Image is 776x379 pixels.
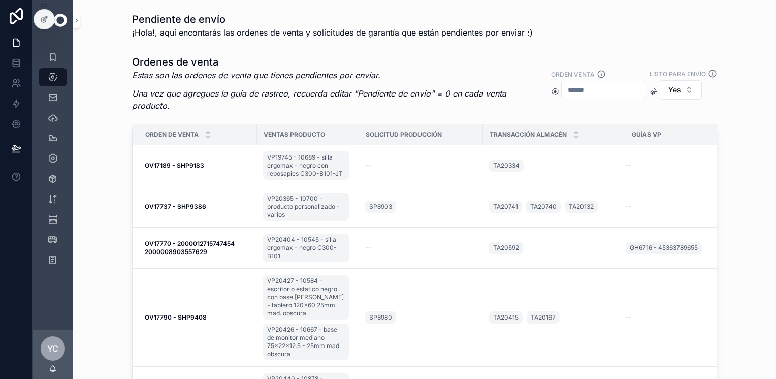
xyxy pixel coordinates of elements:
[263,234,349,262] a: VP20404 - 10545 - silla ergomax - negro C300-B101
[489,309,619,326] a: TA20415TA20167
[365,309,477,326] a: SP8980
[489,157,619,174] a: TA20334
[263,324,349,360] a: VP20426 - 10667 - base de monitor mediano 75x22x12.5 - 25mm mad. obscura
[132,55,541,69] h1: Ordenes de venta
[489,242,523,254] a: TA20592
[551,70,595,79] label: Orden venta
[626,242,702,254] a: GH6716 - 45363789655
[526,201,561,213] a: TA20740
[626,203,632,211] span: --
[632,131,661,139] span: Guías vp
[626,313,712,322] a: --
[145,240,236,256] strong: OV17770 - 2000012715747454 2000008903557629
[660,80,702,100] button: Select Button
[365,311,396,324] a: SP8980
[668,85,681,95] span: Yes
[490,131,567,139] span: Transacción almacén
[493,162,520,170] span: TA20334
[489,311,523,324] a: TA20415
[263,149,353,182] a: VP19745 - 10689 - silla ergomax - negro con reposapies C300-B101-JT
[493,313,519,322] span: TA20415
[267,236,345,260] span: VP20404 - 10545 - silla ergomax - negro C300-B101
[145,240,251,256] a: OV17770 - 2000012715747454 2000008903557629
[527,311,560,324] a: TA20167
[650,69,706,78] label: Listo para envío
[530,203,557,211] span: TA20740
[493,244,519,252] span: TA20592
[145,131,199,139] span: Orden de venta
[489,160,524,172] a: TA20334
[145,162,251,170] a: OV17189 - SHP9183
[145,203,206,210] strong: OV17737 - SHP9386
[132,70,380,80] em: Estas son las ordenes de venta que tienes pendientes por enviar.
[365,244,477,252] a: --
[531,313,556,322] span: TA20167
[132,26,533,39] span: ¡Hola!, aquí encontarás las ordenes de venta y solicitudes de garantía que están pendientes por e...
[263,273,353,362] a: VP20427 - 10584 - escritorio estatico negro con base [PERSON_NAME] - tablero 120x60 25mm mad. obs...
[626,240,712,256] a: GH6716 - 45363789655
[145,203,251,211] a: OV17737 - SHP9386
[365,201,396,213] a: SP8903
[365,244,371,252] span: --
[489,199,619,215] a: TA20741TA20740TA20132
[263,232,353,264] a: VP20404 - 10545 - silla ergomax - negro C300-B101
[369,313,392,322] span: SP8980
[33,41,73,282] div: scrollable content
[145,162,204,169] strong: OV17189 - SHP9183
[365,162,477,170] a: --
[366,131,442,139] span: Solicitud producción
[489,201,522,213] a: TA20741
[145,313,251,322] a: OV17790 - SHP9408
[264,131,325,139] span: Ventas producto
[626,162,712,170] a: --
[626,313,632,322] span: --
[145,313,207,321] strong: OV17790 - SHP9408
[267,326,345,358] span: VP20426 - 10667 - base de monitor mediano 75x22x12.5 - 25mm mad. obscura
[630,244,698,252] span: GH6716 - 45363789655
[365,199,477,215] a: SP8903
[267,153,345,178] span: VP19745 - 10689 - silla ergomax - negro con reposapies C300-B101-JT
[263,151,349,180] a: VP19745 - 10689 - silla ergomax - negro con reposapies C300-B101-JT
[267,195,345,219] span: VP20365 - 10700 - producto personalizado - varios
[626,162,632,170] span: --
[489,240,619,256] a: TA20592
[626,203,712,211] a: --
[263,275,349,320] a: VP20427 - 10584 - escritorio estatico negro con base [PERSON_NAME] - tablero 120x60 25mm mad. obs...
[263,193,349,221] a: VP20365 - 10700 - producto personalizado - varios
[569,203,594,211] span: TA20132
[565,201,598,213] a: TA20132
[132,12,533,26] h1: Pendiente de envío
[267,277,345,318] span: VP20427 - 10584 - escritorio estatico negro con base [PERSON_NAME] - tablero 120x60 25mm mad. obs...
[365,162,371,170] span: --
[132,88,506,111] em: Una vez que agregues la guía de rastreo, recuerda editar "Pendiente de envío" = 0 en cada venta p...
[263,191,353,223] a: VP20365 - 10700 - producto personalizado - varios
[369,203,392,211] span: SP8903
[493,203,518,211] span: TA20741
[47,342,58,355] span: YC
